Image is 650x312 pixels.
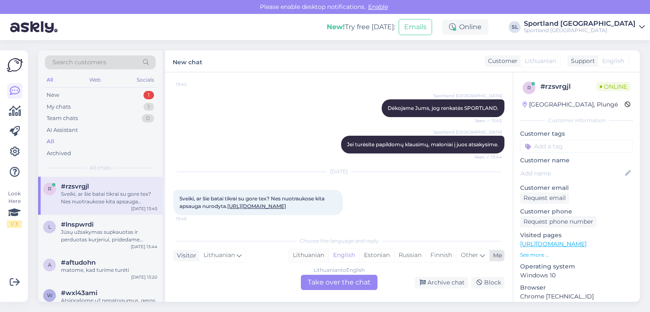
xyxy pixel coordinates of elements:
button: Emails [399,19,432,35]
span: #aftudohn [61,259,96,266]
span: Dėkojame Jums, jog renkatės SPORTLAND. [388,105,499,111]
div: English [328,249,359,262]
div: Take over the chat [301,275,377,290]
p: Customer phone [520,207,633,216]
div: matome, kad turime turėti [61,266,157,274]
div: Online [442,19,488,35]
div: Block [471,277,504,288]
a: [URL][DOMAIN_NAME] [520,240,587,248]
a: [URL][DOMAIN_NAME] [227,203,286,209]
div: Customer [485,57,518,66]
div: Request email [520,192,569,204]
span: Other [461,251,478,259]
div: Jūsų užsakymas supkauotas ir perduotas kurjeriui, pridedame siuntos numerį CC834296173EE. Susisie... [61,228,157,244]
a: Sportland [GEOGRAPHIC_DATA]Sportland [GEOGRAPHIC_DATA] [524,20,645,34]
div: Try free [DATE]: [327,22,395,32]
div: Sportland [GEOGRAPHIC_DATA] [524,20,636,27]
span: w [47,292,52,298]
span: #wxl43ami [61,289,97,297]
div: Estonian [359,249,394,262]
img: Askly Logo [7,57,23,73]
div: Team chats [47,114,78,123]
input: Add a tag [520,140,633,153]
div: [DATE] 13:20 [131,274,157,280]
div: 1 / 3 [7,220,22,228]
p: Customer tags [520,129,633,138]
div: Archive chat [415,277,468,288]
p: Browser [520,283,633,292]
p: Customer email [520,183,633,192]
span: l [48,224,51,230]
div: Atsiprašome už nepatogumus, geros dienos Jums. [61,297,157,312]
div: Support [567,57,595,66]
div: [GEOGRAPHIC_DATA], Plungė [523,100,618,109]
div: AI Assistant [47,126,78,134]
span: Online [596,82,631,91]
div: Request phone number [520,216,597,227]
span: Lithuanian [525,57,556,66]
div: Finnish [426,249,456,262]
div: SL [509,21,521,33]
p: Visited pages [520,231,633,240]
input: Add name [521,169,623,178]
div: Sveiki, ar šie batai tikrai su gore tex? Nes nuotraukose kita apsauga nurodyta. [URL][DOMAIN_NAME] [61,190,157,205]
p: See more ... [520,251,633,259]
div: All [47,137,54,146]
span: Enable [366,3,391,11]
div: Me [490,251,502,260]
span: Sportland [GEOGRAPHIC_DATA] [433,129,502,135]
span: a [48,262,52,268]
div: Russian [394,249,426,262]
div: [DATE] 13:44 [131,244,157,250]
span: 13:45 [176,216,208,222]
div: Lithuanian to English [314,266,365,274]
div: Archived [47,149,71,158]
span: #rzsvrgjl [61,183,89,190]
div: 0 [142,114,154,123]
span: English [602,57,624,66]
div: Socials [135,74,156,85]
div: Choose the language and reply [174,237,504,245]
label: New chat [173,55,202,67]
div: 1 [143,91,154,99]
p: Customer name [520,156,633,165]
div: Web [88,74,102,85]
span: Lithuanian [204,251,235,260]
div: # rzsvrgjl [540,82,596,92]
div: 1 [143,103,154,111]
div: [DATE] [174,168,504,175]
span: r [48,186,52,192]
div: All [45,74,55,85]
span: Seen ✓ 13:44 [470,154,502,160]
span: r [527,85,531,91]
p: Operating system [520,262,633,271]
p: Chrome [TECHNICAL_ID] [520,292,633,301]
div: Look Here [7,190,22,228]
div: [DATE] 13:45 [131,205,157,212]
div: My chats [47,103,71,111]
div: Sportland [GEOGRAPHIC_DATA] [524,27,636,34]
span: Jei turėsite papildomų klausimų, maloniai į juos atsakysime. [347,141,499,148]
div: Lithuanian [289,249,328,262]
span: Seen ✓ 13:43 [470,118,502,124]
span: Sveiki, ar šie batai tikrai su gore tex? Nes nuotraukose kita apsauga nurodyta. [179,195,326,209]
span: 13:42 [176,81,208,88]
div: Visitor [174,251,196,260]
span: Search customers [52,58,106,67]
span: Sportland [GEOGRAPHIC_DATA] [433,93,502,99]
b: New! [327,23,345,31]
p: Windows 10 [520,271,633,280]
span: #lnspwrdi [61,221,94,228]
div: New [47,91,59,99]
span: All chats [90,164,111,172]
div: Customer information [520,117,633,124]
